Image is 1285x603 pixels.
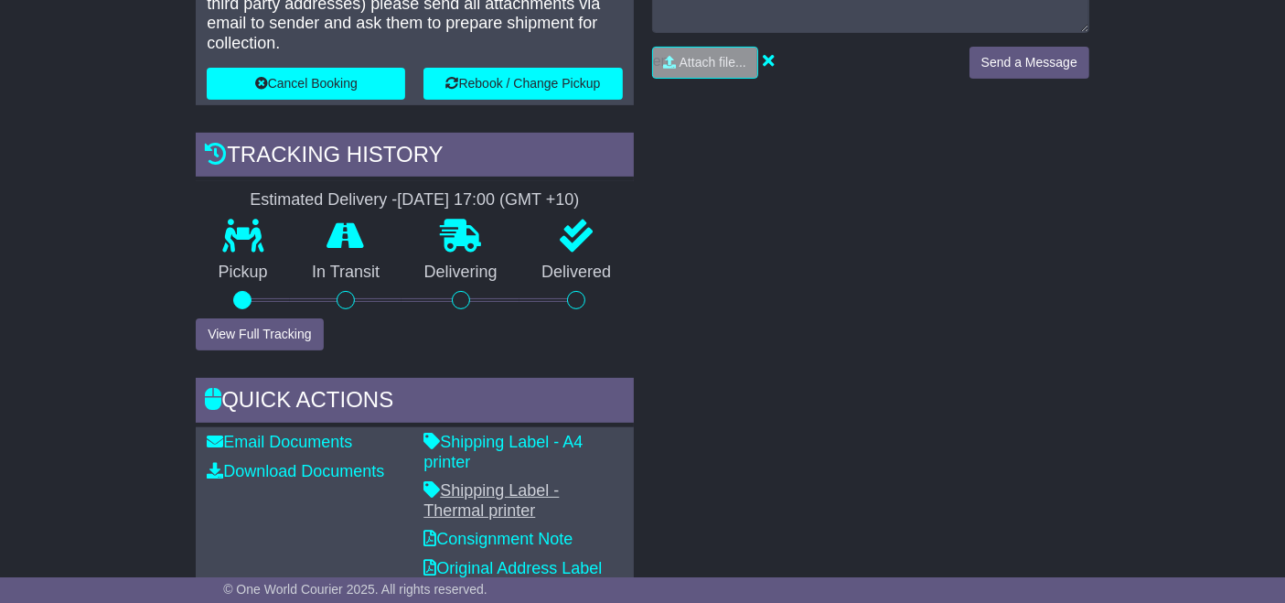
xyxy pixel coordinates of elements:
[290,263,402,283] p: In Transit
[207,462,384,480] a: Download Documents
[969,47,1089,79] button: Send a Message
[397,190,579,210] div: [DATE] 17:00 (GMT +10)
[196,378,633,427] div: Quick Actions
[423,559,602,577] a: Original Address Label
[196,133,633,182] div: Tracking history
[196,318,323,350] button: View Full Tracking
[519,263,634,283] p: Delivered
[207,68,405,100] button: Cancel Booking
[223,582,487,597] span: © One World Courier 2025. All rights reserved.
[196,263,290,283] p: Pickup
[423,481,559,520] a: Shipping Label - Thermal printer
[423,530,573,548] a: Consignment Note
[196,190,633,210] div: Estimated Delivery -
[402,263,519,283] p: Delivering
[423,433,583,471] a: Shipping Label - A4 printer
[207,433,352,451] a: Email Documents
[423,68,622,100] button: Rebook / Change Pickup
